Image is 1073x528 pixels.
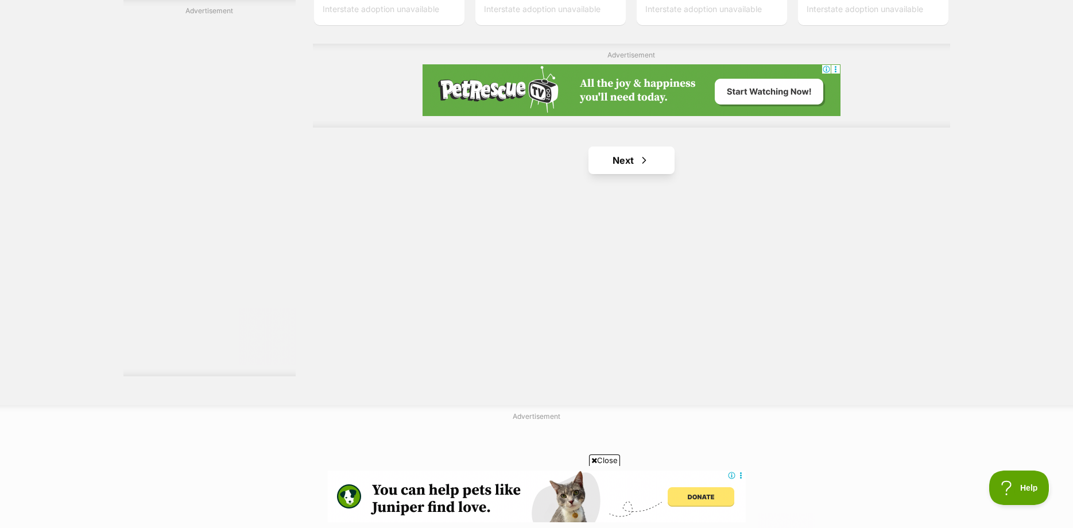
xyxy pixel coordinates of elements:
span: Interstate adoption unavailable [484,4,601,14]
span: Interstate adoption unavailable [645,4,762,14]
span: Close [589,454,620,466]
span: Interstate adoption unavailable [323,4,439,14]
span: Interstate adoption unavailable [807,4,923,14]
a: Next page [588,147,675,174]
div: Advertisement [313,44,950,128]
iframe: Advertisement [328,471,746,522]
nav: Pagination [313,147,950,174]
iframe: Advertisement [123,20,296,365]
iframe: Help Scout Beacon - Open [989,471,1050,505]
iframe: Advertisement [423,64,840,116]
